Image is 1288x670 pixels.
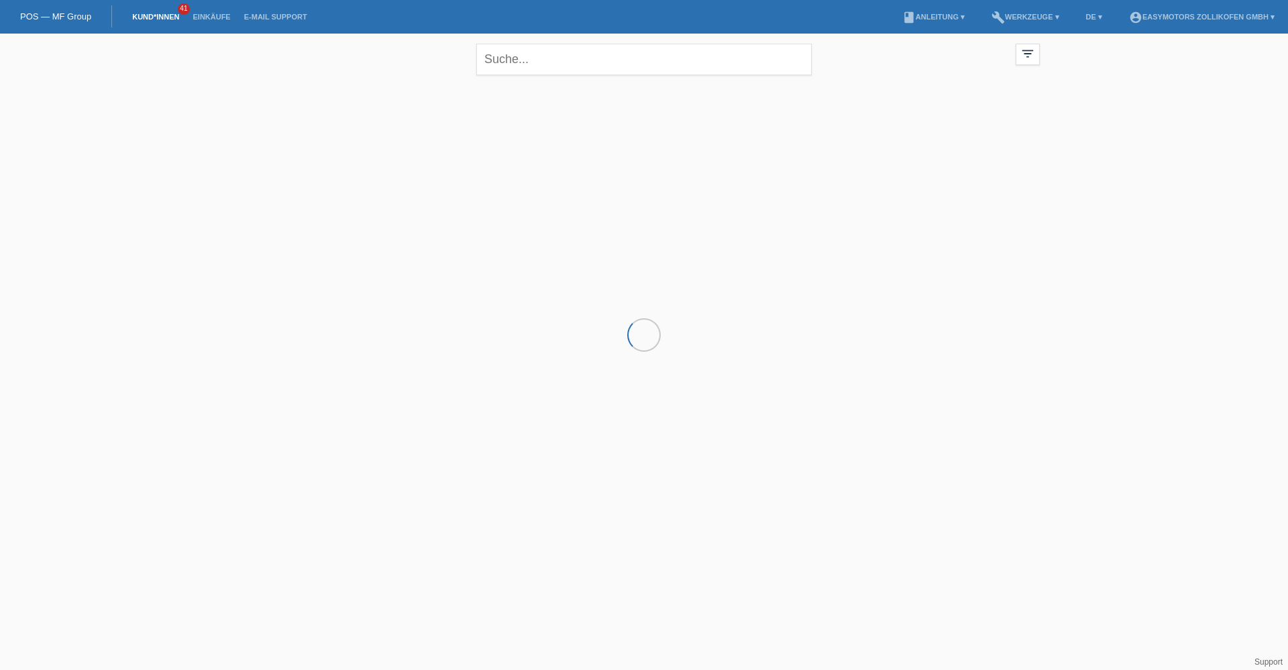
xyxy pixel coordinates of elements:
[237,13,314,21] a: E-Mail Support
[1129,11,1142,24] i: account_circle
[1020,46,1035,61] i: filter_list
[20,11,91,21] a: POS — MF Group
[178,3,190,15] span: 41
[896,13,971,21] a: bookAnleitung ▾
[186,13,237,21] a: Einkäufe
[1079,13,1109,21] a: DE ▾
[985,13,1066,21] a: buildWerkzeuge ▾
[1254,657,1283,667] a: Support
[125,13,186,21] a: Kund*innen
[991,11,1005,24] i: build
[902,11,916,24] i: book
[476,44,812,75] input: Suche...
[1122,13,1281,21] a: account_circleEasymotors Zollikofen GmbH ▾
